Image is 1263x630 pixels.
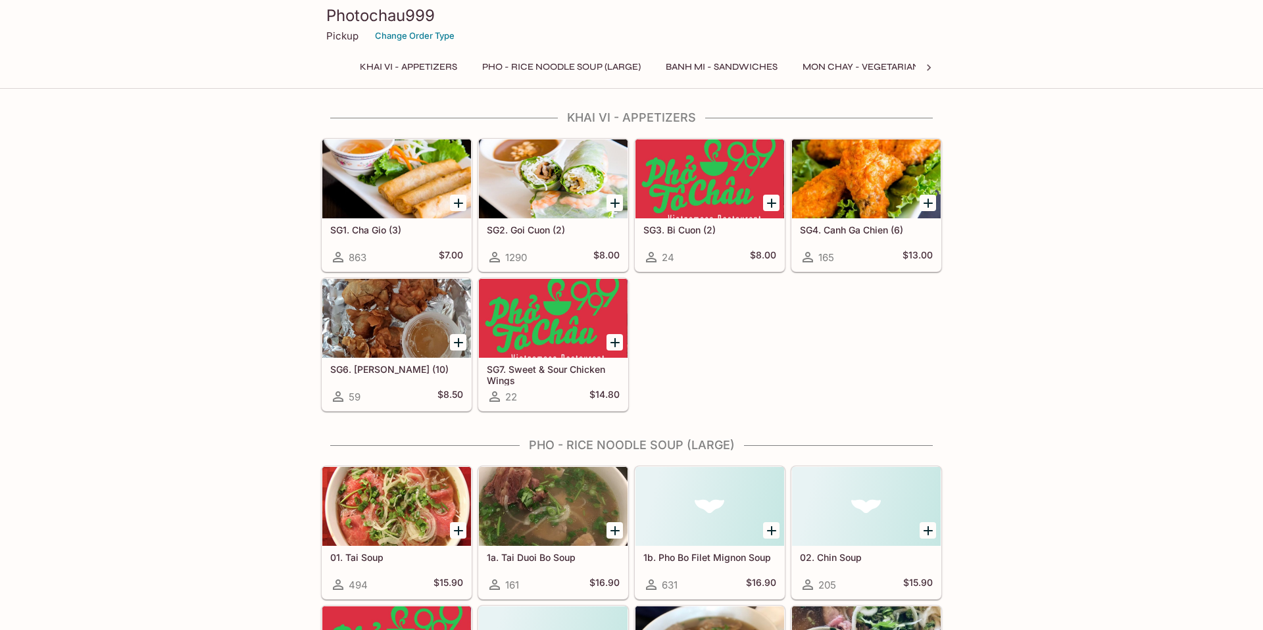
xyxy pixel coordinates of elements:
[322,279,471,358] div: SG6. Hoanh Thanh Chien (10)
[349,391,360,403] span: 59
[353,58,464,76] button: Khai Vi - Appetizers
[750,249,776,265] h5: $8.00
[321,110,942,125] h4: Khai Vi - Appetizers
[322,466,472,599] a: 01. Tai Soup494$15.90
[791,466,941,599] a: 02. Chin Soup205$15.90
[433,577,463,593] h5: $15.90
[322,467,471,546] div: 01. Tai Soup
[643,552,776,563] h5: 1b. Pho Bo Filet Mignon Soup
[475,58,648,76] button: Pho - Rice Noodle Soup (Large)
[792,139,941,218] div: SG4. Canh Ga Chien (6)
[369,26,460,46] button: Change Order Type
[607,334,623,351] button: Add SG7. Sweet & Sour Chicken Wings
[437,389,463,404] h5: $8.50
[763,195,780,211] button: Add SG3. Bi Cuon (2)
[450,195,466,211] button: Add SG1. Cha Gio (3)
[635,467,784,546] div: 1b. Pho Bo Filet Mignon Soup
[903,577,933,593] h5: $15.90
[349,579,368,591] span: 494
[589,577,620,593] h5: $16.90
[330,364,463,375] h5: SG6. [PERSON_NAME] (10)
[478,139,628,272] a: SG2. Goi Cuon (2)1290$8.00
[607,195,623,211] button: Add SG2. Goi Cuon (2)
[505,251,527,264] span: 1290
[479,279,628,358] div: SG7. Sweet & Sour Chicken Wings
[478,466,628,599] a: 1a. Tai Duoi Bo Soup161$16.90
[791,139,941,272] a: SG4. Canh Ga Chien (6)165$13.00
[505,579,519,591] span: 161
[487,552,620,563] h5: 1a. Tai Duoi Bo Soup
[478,278,628,411] a: SG7. Sweet & Sour Chicken Wings22$14.80
[635,466,785,599] a: 1b. Pho Bo Filet Mignon Soup631$16.90
[450,334,466,351] button: Add SG6. Hoanh Thanh Chien (10)
[920,195,936,211] button: Add SG4. Canh Ga Chien (6)
[662,579,678,591] span: 631
[439,249,463,265] h5: $7.00
[593,249,620,265] h5: $8.00
[330,552,463,563] h5: 01. Tai Soup
[635,139,784,218] div: SG3. Bi Cuon (2)
[322,278,472,411] a: SG6. [PERSON_NAME] (10)59$8.50
[487,364,620,385] h5: SG7. Sweet & Sour Chicken Wings
[322,139,472,272] a: SG1. Cha Gio (3)863$7.00
[795,58,971,76] button: Mon Chay - Vegetarian Entrees
[746,577,776,593] h5: $16.90
[479,139,628,218] div: SG2. Goi Cuon (2)
[920,522,936,539] button: Add 02. Chin Soup
[450,522,466,539] button: Add 01. Tai Soup
[349,251,366,264] span: 863
[607,522,623,539] button: Add 1a. Tai Duoi Bo Soup
[330,224,463,235] h5: SG1. Cha Gio (3)
[326,30,359,42] p: Pickup
[903,249,933,265] h5: $13.00
[800,552,933,563] h5: 02. Chin Soup
[505,391,517,403] span: 22
[800,224,933,235] h5: SG4. Canh Ga Chien (6)
[326,5,937,26] h3: Photochau999
[322,139,471,218] div: SG1. Cha Gio (3)
[321,438,942,452] h4: Pho - Rice Noodle Soup (Large)
[818,251,834,264] span: 165
[589,389,620,404] h5: $14.80
[792,467,941,546] div: 02. Chin Soup
[818,579,836,591] span: 205
[487,224,620,235] h5: SG2. Goi Cuon (2)
[658,58,785,76] button: Banh Mi - Sandwiches
[662,251,674,264] span: 24
[479,467,628,546] div: 1a. Tai Duoi Bo Soup
[763,522,780,539] button: Add 1b. Pho Bo Filet Mignon Soup
[635,139,785,272] a: SG3. Bi Cuon (2)24$8.00
[643,224,776,235] h5: SG3. Bi Cuon (2)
